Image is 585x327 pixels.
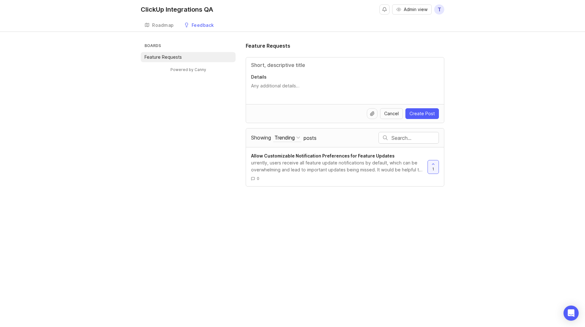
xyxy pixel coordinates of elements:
span: Showing [251,134,271,141]
a: Powered by Canny [169,66,207,73]
button: Showing [273,134,301,142]
div: Open Intercom Messenger [563,306,579,321]
span: 0 [257,176,259,181]
button: Admin view [392,4,432,15]
div: Roadmap [152,23,174,27]
button: 1 [428,160,439,174]
span: 1 [432,166,434,172]
div: Feedback [192,23,214,27]
a: Feature Requests [141,52,236,62]
a: Feedback [180,19,218,32]
h1: Feature Requests [246,42,290,50]
span: posts [304,134,317,141]
h3: Boards [143,42,236,51]
a: Roadmap [141,19,178,32]
div: Trending [274,134,295,141]
div: ClickUp Integrations QA [141,6,213,13]
textarea: Details [251,83,439,95]
span: Create Post [409,110,435,117]
input: Title [251,61,439,69]
button: Cancel [380,108,403,119]
button: Create Post [405,108,439,119]
span: T [438,6,441,13]
a: Allow Customizable Notification Preferences for Feature Updatesurrently, users receive all featur... [251,152,428,181]
span: Allow Customizable Notification Preferences for Feature Updates [251,153,395,158]
p: Details [251,74,439,80]
input: Search… [391,134,439,141]
p: Feature Requests [145,54,182,60]
span: Cancel [384,110,399,117]
span: Admin view [404,6,428,13]
button: T [434,4,444,15]
button: Notifications [379,4,390,15]
div: urrently, users receive all feature update notifications by default, which can be overwhelming an... [251,159,422,173]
